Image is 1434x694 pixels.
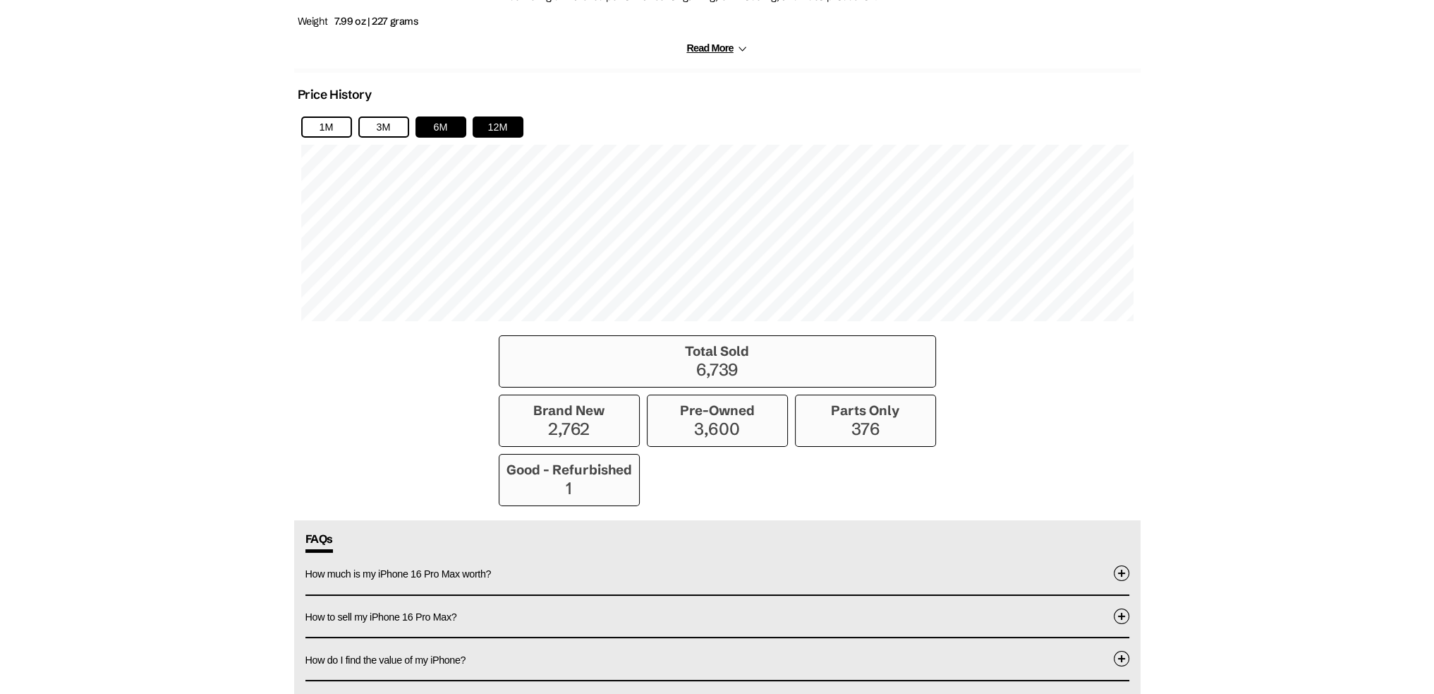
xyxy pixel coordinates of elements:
p: Weight [298,11,502,32]
h2: Price History [298,87,372,102]
span: FAQs [305,532,333,553]
p: 376 [803,419,928,439]
button: 3M [358,116,409,138]
p: 2,762 [506,419,632,439]
button: How do I find the value of my iPhone? [305,638,1129,680]
button: How to sell my iPhone 16 Pro Max? [305,596,1129,638]
p: 3,600 [655,419,780,439]
h3: Brand New [506,402,632,419]
button: 1M [301,116,352,138]
button: How much is my iPhone 16 Pro Max worth? [305,553,1129,594]
span: How to sell my iPhone 16 Pro Max? [305,611,457,623]
button: 12M [473,116,523,138]
span: 7.99 oz | 227 grams [334,15,418,28]
button: 6M [415,116,466,138]
h3: Total Sold [506,343,928,359]
h3: Pre-Owned [655,402,780,419]
span: How do I find the value of my iPhone? [305,654,466,666]
p: 6,739 [506,359,928,380]
p: 1 [506,478,632,498]
h3: Parts Only [803,402,928,419]
button: Read More [686,42,747,54]
h3: Good - Refurbished [506,462,632,478]
span: How much is my iPhone 16 Pro Max worth? [305,568,492,580]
